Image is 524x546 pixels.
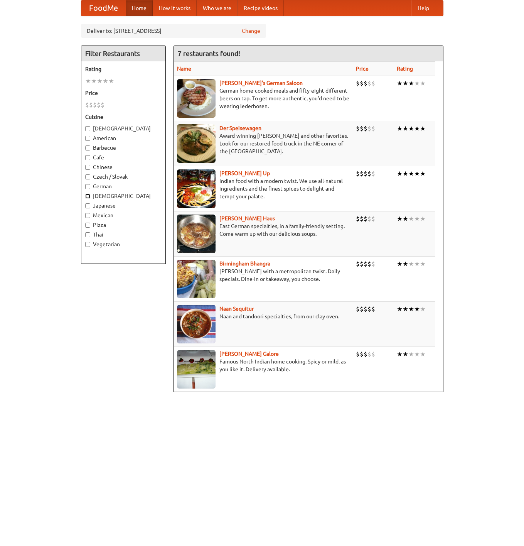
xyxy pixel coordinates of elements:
[420,124,426,133] li: ★
[371,260,375,268] li: $
[85,125,162,132] label: [DEMOGRAPHIC_DATA]
[420,260,426,268] li: ★
[367,260,371,268] li: $
[420,305,426,313] li: ★
[360,260,364,268] li: $
[177,260,216,298] img: bhangra.jpg
[126,0,153,16] a: Home
[219,260,270,267] a: Birmingham Bhangra
[219,170,270,176] a: [PERSON_NAME] Up
[371,215,375,223] li: $
[177,177,350,200] p: Indian food with a modern twist. We use all-natural ingredients and the finest spices to delight ...
[177,222,350,238] p: East German specialties, in a family-friendly setting. Come warm up with our delicious soups.
[397,215,403,223] li: ★
[101,101,104,109] li: $
[420,169,426,178] li: ★
[85,155,90,160] input: Cafe
[408,124,414,133] li: ★
[364,169,367,178] li: $
[367,79,371,88] li: $
[360,169,364,178] li: $
[397,260,403,268] li: ★
[408,79,414,88] li: ★
[85,134,162,142] label: American
[411,0,435,16] a: Help
[397,124,403,133] li: ★
[403,169,408,178] li: ★
[85,194,90,199] input: [DEMOGRAPHIC_DATA]
[178,50,240,57] ng-pluralize: 7 restaurants found!
[414,215,420,223] li: ★
[420,350,426,358] li: ★
[81,0,126,16] a: FoodMe
[364,350,367,358] li: $
[408,350,414,358] li: ★
[85,202,162,210] label: Japanese
[85,145,90,150] input: Barbecue
[97,101,101,109] li: $
[97,77,103,85] li: ★
[414,305,420,313] li: ★
[177,87,350,110] p: German home-cooked meals and fifty-eight different beers on tap. To get more authentic, you'd nee...
[177,350,216,389] img: currygalore.jpg
[364,79,367,88] li: $
[414,260,420,268] li: ★
[367,124,371,133] li: $
[356,66,369,72] a: Price
[85,240,162,248] label: Vegetarian
[238,0,284,16] a: Recipe videos
[91,77,97,85] li: ★
[371,305,375,313] li: $
[408,260,414,268] li: ★
[371,79,375,88] li: $
[371,124,375,133] li: $
[414,79,420,88] li: ★
[367,350,371,358] li: $
[85,192,162,200] label: [DEMOGRAPHIC_DATA]
[364,260,367,268] li: $
[177,132,350,155] p: Award-winning [PERSON_NAME] and other favorites. Look for our restored food truck in the NE corne...
[85,165,90,170] input: Chinese
[93,101,97,109] li: $
[219,351,279,357] a: [PERSON_NAME] Galore
[85,213,90,218] input: Mexican
[219,215,275,221] a: [PERSON_NAME] Haus
[356,169,360,178] li: $
[85,184,90,189] input: German
[177,66,191,72] a: Name
[85,113,162,121] h5: Cuisine
[219,80,303,86] a: [PERSON_NAME]'s German Saloon
[360,305,364,313] li: $
[219,306,254,312] b: Naan Sequitur
[177,313,350,320] p: Naan and tandoori specialties, from our clay oven.
[177,305,216,343] img: naansequitur.jpg
[414,124,420,133] li: ★
[85,173,162,181] label: Czech / Slovak
[414,169,420,178] li: ★
[403,305,408,313] li: ★
[367,215,371,223] li: $
[177,267,350,283] p: [PERSON_NAME] with a metropolitan twist. Daily specials. Dine-in or takeaway, you choose.
[89,101,93,109] li: $
[85,221,162,229] label: Pizza
[103,77,108,85] li: ★
[85,65,162,73] h5: Rating
[371,169,375,178] li: $
[397,66,413,72] a: Rating
[85,77,91,85] li: ★
[85,136,90,141] input: American
[85,101,89,109] li: $
[242,27,260,35] a: Change
[403,260,408,268] li: ★
[408,305,414,313] li: ★
[403,215,408,223] li: ★
[356,79,360,88] li: $
[85,232,90,237] input: Thai
[85,211,162,219] label: Mexican
[85,203,90,208] input: Japanese
[367,305,371,313] li: $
